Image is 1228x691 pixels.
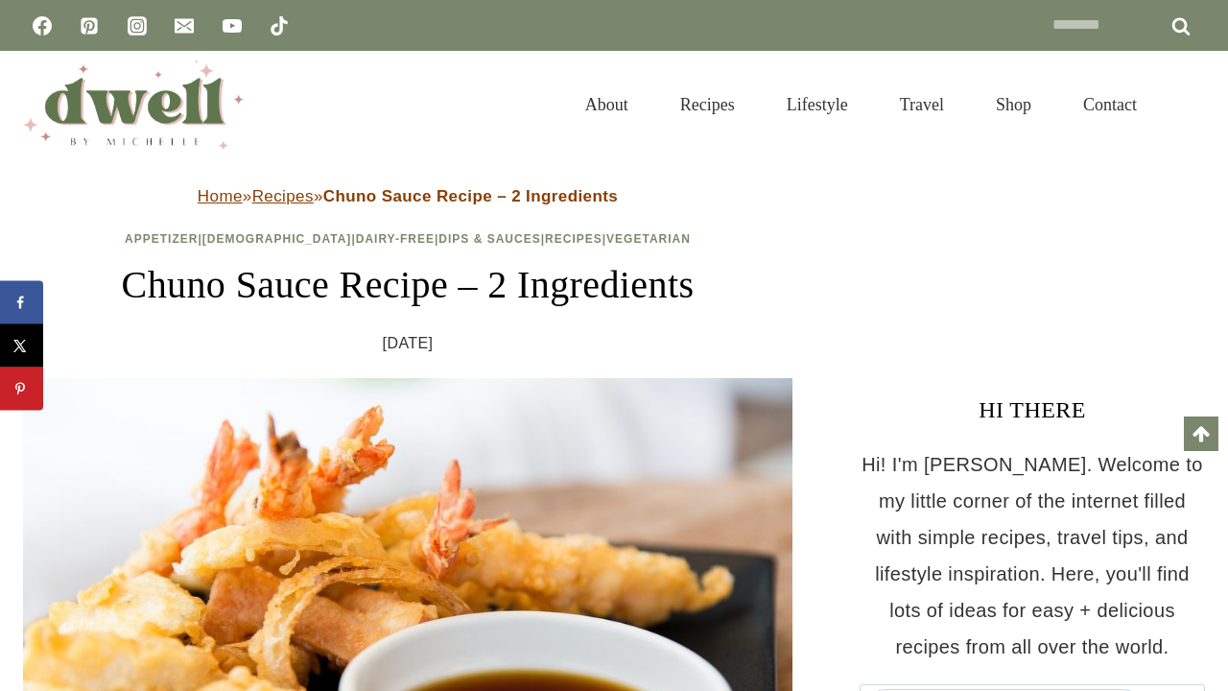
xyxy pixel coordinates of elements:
[202,232,352,246] a: [DEMOGRAPHIC_DATA]
[438,232,540,246] a: Dips & Sauces
[1184,417,1218,451] a: Scroll to top
[323,187,618,205] strong: Chuno Sauce Recipe – 2 Ingredients
[356,232,435,246] a: Dairy-Free
[252,187,314,205] a: Recipes
[125,232,691,246] span: | | | | |
[165,7,203,45] a: Email
[654,71,761,138] a: Recipes
[970,71,1057,138] a: Shop
[606,232,691,246] a: Vegetarian
[118,7,156,45] a: Instagram
[860,446,1205,665] p: Hi! I'm [PERSON_NAME]. Welcome to my little corner of the internet filled with simple recipes, tr...
[70,7,108,45] a: Pinterest
[559,71,1163,138] nav: Primary Navigation
[1057,71,1163,138] a: Contact
[383,329,434,358] time: [DATE]
[213,7,251,45] a: YouTube
[23,256,792,314] h1: Chuno Sauce Recipe – 2 Ingredients
[198,187,243,205] a: Home
[23,7,61,45] a: Facebook
[545,232,602,246] a: Recipes
[761,71,874,138] a: Lifestyle
[198,187,618,205] span: » »
[260,7,298,45] a: TikTok
[23,60,244,149] img: DWELL by michelle
[125,232,198,246] a: Appetizer
[1172,88,1205,121] button: View Search Form
[860,393,1205,427] h3: HI THERE
[874,71,970,138] a: Travel
[559,71,654,138] a: About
